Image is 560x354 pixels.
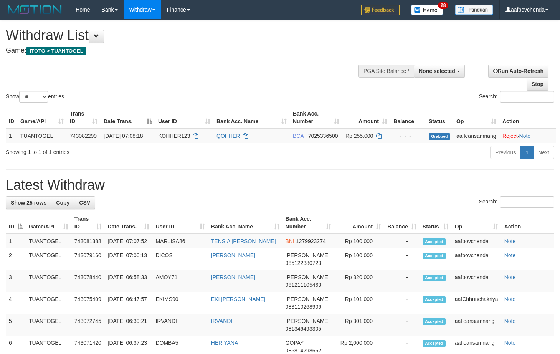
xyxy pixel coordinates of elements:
[26,234,71,248] td: TUANTOGEL
[452,270,501,292] td: aafpovchenda
[213,107,290,129] th: Bank Acc. Name: activate to sort column ascending
[334,212,384,234] th: Amount: activate to sort column ascending
[290,107,342,129] th: Bank Acc. Number: activate to sort column ascending
[105,292,153,314] td: [DATE] 06:47:57
[533,146,554,159] a: Next
[152,248,208,270] td: DICOS
[455,5,493,15] img: panduan.png
[286,304,321,310] span: Copy 083110268906 to clipboard
[152,212,208,234] th: User ID: activate to sort column ascending
[6,314,26,336] td: 5
[296,238,326,244] span: Copy 1279923274 to clipboard
[74,196,95,209] a: CSV
[152,234,208,248] td: MARLISA86
[6,270,26,292] td: 3
[155,107,213,129] th: User ID: activate to sort column ascending
[286,296,330,302] span: [PERSON_NAME]
[211,296,266,302] a: EKI [PERSON_NAME]
[51,196,74,209] a: Copy
[438,2,448,9] span: 28
[500,196,554,208] input: Search:
[384,234,420,248] td: -
[411,5,443,15] img: Button%20Memo.svg
[334,248,384,270] td: Rp 100,000
[414,65,465,78] button: None selected
[105,314,153,336] td: [DATE] 06:39:21
[393,132,423,140] div: - - -
[334,234,384,248] td: Rp 100,000
[286,274,330,280] span: [PERSON_NAME]
[334,314,384,336] td: Rp 301,000
[361,5,400,15] img: Feedback.jpg
[345,133,373,139] span: Rp 255.000
[105,234,153,248] td: [DATE] 07:07:52
[26,292,71,314] td: TUANTOGEL
[101,107,155,129] th: Date Trans.: activate to sort column descending
[56,200,69,206] span: Copy
[286,238,294,244] span: BNI
[286,260,321,266] span: Copy 085122380723 to clipboard
[429,133,450,140] span: Grabbed
[500,91,554,103] input: Search:
[502,133,518,139] a: Reject
[286,347,321,354] span: Copy 085814298652 to clipboard
[286,318,330,324] span: [PERSON_NAME]
[384,270,420,292] td: -
[286,326,321,332] span: Copy 081346493305 to clipboard
[211,340,238,346] a: HERIYANA
[419,68,455,74] span: None selected
[70,133,97,139] span: 743082299
[104,133,143,139] span: [DATE] 07:08:18
[390,107,426,129] th: Balance
[527,78,548,91] a: Stop
[211,238,276,244] a: TENSIA [PERSON_NAME]
[26,47,86,55] span: ITOTO > TUANTOGEL
[208,212,282,234] th: Bank Acc. Name: activate to sort column ascending
[504,252,516,258] a: Note
[452,248,501,270] td: aafpovchenda
[152,292,208,314] td: EKIMS90
[423,296,446,303] span: Accepted
[488,65,548,78] a: Run Auto-Refresh
[79,200,90,206] span: CSV
[11,200,46,206] span: Show 25 rows
[342,107,390,129] th: Amount: activate to sort column ascending
[286,340,304,346] span: GOPAY
[490,146,521,159] a: Previous
[308,133,338,139] span: Copy 7025336500 to clipboard
[423,253,446,259] span: Accepted
[71,234,105,248] td: 743081388
[384,248,420,270] td: -
[6,91,64,103] label: Show entries
[211,274,255,280] a: [PERSON_NAME]
[6,129,17,143] td: 1
[423,238,446,245] span: Accepted
[105,270,153,292] td: [DATE] 06:58:33
[453,107,499,129] th: Op: activate to sort column ascending
[423,318,446,325] span: Accepted
[6,196,51,209] a: Show 25 rows
[71,212,105,234] th: Trans ID: activate to sort column ascending
[426,107,453,129] th: Status
[216,133,240,139] a: QOHHER
[384,212,420,234] th: Balance: activate to sort column ascending
[71,314,105,336] td: 743072745
[152,270,208,292] td: AMOY71
[384,292,420,314] td: -
[286,282,321,288] span: Copy 081211105463 to clipboard
[26,248,71,270] td: TUANTOGEL
[286,252,330,258] span: [PERSON_NAME]
[19,91,48,103] select: Showentries
[384,314,420,336] td: -
[6,212,26,234] th: ID: activate to sort column descending
[26,270,71,292] td: TUANTOGEL
[6,234,26,248] td: 1
[6,47,366,55] h4: Game:
[67,107,101,129] th: Trans ID: activate to sort column ascending
[158,133,190,139] span: KOHHER123
[504,238,516,244] a: Note
[519,133,531,139] a: Note
[282,212,334,234] th: Bank Acc. Number: activate to sort column ascending
[211,318,233,324] a: IRVANDI
[211,252,255,258] a: [PERSON_NAME]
